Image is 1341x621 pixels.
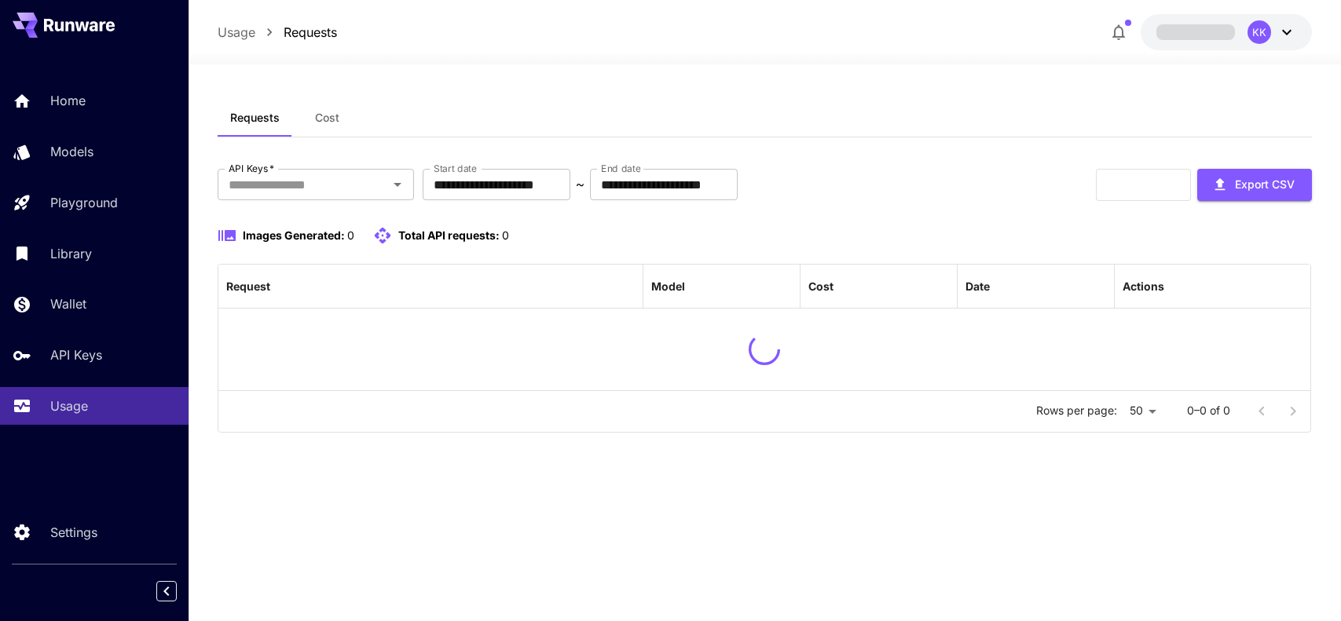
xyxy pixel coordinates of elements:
p: Models [50,142,93,161]
nav: breadcrumb [218,23,337,42]
div: Request [226,279,270,293]
button: Collapse sidebar [156,581,177,601]
p: Library [50,244,92,263]
div: Actions [1123,279,1164,293]
p: Usage [50,396,88,415]
p: Rows per page: [1036,403,1117,418]
div: 50 [1123,400,1162,422]
span: 0 [347,228,354,242]
label: Start date [434,162,477,175]
div: KK [1248,20,1271,44]
div: Collapse sidebar [168,577,189,605]
button: Export CSV [1197,169,1312,201]
p: Settings [50,523,97,542]
p: Playground [50,193,118,212]
button: KK [1141,14,1312,50]
a: Requests [284,23,337,42]
div: Model [651,279,685,293]
span: Total API requests: [398,228,500,242]
span: 0 [502,228,509,242]
button: Open [387,174,409,195]
span: Requests [230,111,280,125]
p: ~ [576,175,584,194]
div: Cost [808,279,834,293]
span: Cost [315,111,339,125]
p: Wallet [50,294,86,313]
label: API Keys [229,162,274,175]
label: End date [601,162,640,175]
span: Images Generated: [243,228,345,242]
a: Usage [218,23,255,42]
p: Home [50,91,86,110]
div: Date [965,279,990,293]
p: API Keys [50,345,102,364]
p: 0–0 of 0 [1187,403,1230,418]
